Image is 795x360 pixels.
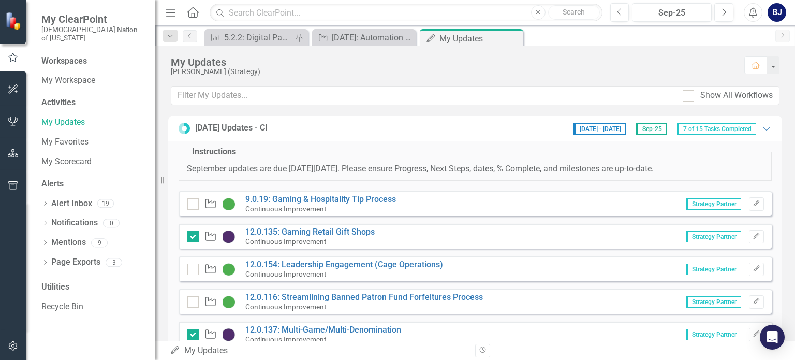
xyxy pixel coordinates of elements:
div: Utilities [41,281,145,293]
img: CI Action Plan Approved/In Progress [223,198,235,210]
a: Recycle Bin [41,301,145,313]
div: Open Intercom Messenger [760,325,785,350]
button: Sep-25 [632,3,712,22]
span: Strategy Partner [686,264,741,275]
img: CI In Progress [223,231,235,243]
small: Continuous Improvement [245,237,326,246]
span: Strategy Partner [686,198,741,210]
input: Search ClearPoint... [210,4,602,22]
span: [DATE] - [DATE] [573,123,626,135]
span: My ClearPoint [41,13,145,25]
div: My Updates [171,56,734,68]
a: 12.0.116: Streamlining Banned Patron Fund Forfeitures Process [245,292,483,302]
div: Sep-25 [636,7,708,19]
span: Search [563,8,585,16]
span: Strategy Partner [686,296,741,308]
a: [DATE]: Automation - Digitize Gaming Forms [315,31,413,44]
span: Strategy Partner [686,231,741,242]
a: Mentions [51,237,86,249]
div: [DATE] Updates - CI [195,122,268,134]
div: Show All Workflows [700,90,773,102]
a: My Favorites [41,136,145,148]
div: My Updates [170,345,467,357]
input: Filter My Updates... [171,86,676,105]
span: Sep-25 [636,123,667,135]
legend: Instructions [187,146,241,158]
a: 12.0.137: Multi-Game/Multi-Denomination [245,325,401,335]
div: 9 [91,238,108,247]
img: CI In Progress [223,328,235,341]
div: Activities [41,97,145,109]
a: Alert Inbox [51,198,92,210]
small: Continuous Improvement [245,270,326,278]
div: 0 [103,219,120,227]
small: [DEMOGRAPHIC_DATA] Nation of [US_STATE] [41,25,145,42]
small: Continuous Improvement [245,303,326,311]
a: My Workspace [41,75,145,87]
span: 7 of 15 Tasks Completed [677,123,756,135]
img: CI Action Plan Approved/In Progress [223,296,235,308]
div: 5.2.2: Digital Payments KPIs [224,31,292,44]
small: Continuous Improvement [245,205,326,213]
div: 19 [97,199,114,208]
div: [DATE]: Automation - Digitize Gaming Forms [332,31,413,44]
a: 9.0.19: Gaming & Hospitality Tip Process [245,194,396,204]
div: [PERSON_NAME] (Strategy) [171,68,734,76]
a: Page Exports [51,256,100,268]
div: 3 [106,258,122,267]
div: My Updates [439,32,521,45]
div: Workspaces [41,55,87,67]
button: BJ [768,3,786,22]
span: Strategy Partner [686,329,741,340]
button: Search [548,5,600,20]
div: Alerts [41,178,145,190]
img: ClearPoint Strategy [5,12,23,30]
a: 12.0.135: Gaming Retail Gift Shops [245,227,375,237]
a: My Scorecard [41,156,145,168]
p: September updates are due [DATE][DATE]. Please ensure Progress, Next Steps, dates, % Complete, an... [187,163,763,175]
small: Continuous Improvement [245,335,326,343]
a: My Updates [41,117,145,128]
a: 12.0.154: Leadership Engagement (Cage Operations) [245,260,443,269]
a: Notifications [51,217,98,229]
a: 5.2.2: Digital Payments KPIs [207,31,292,44]
img: CI Action Plan Approved/In Progress [223,263,235,276]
